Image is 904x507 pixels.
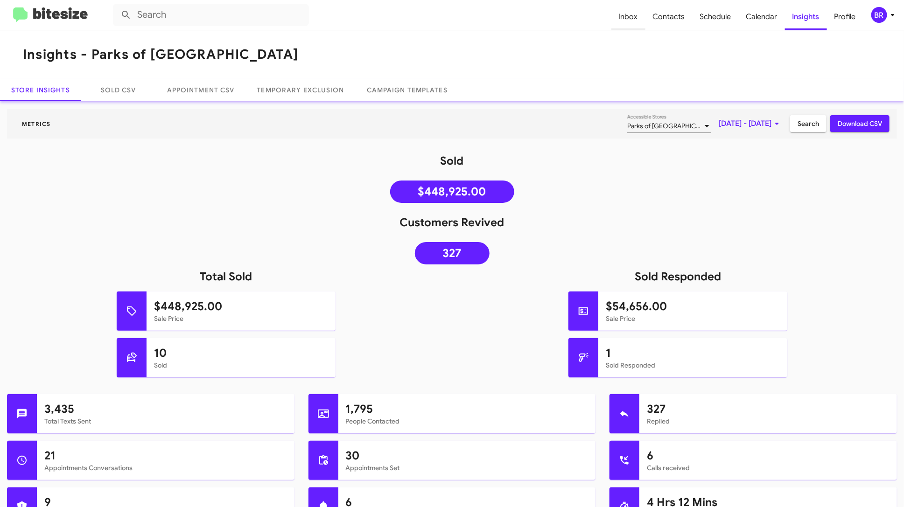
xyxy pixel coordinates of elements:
[611,3,645,30] a: Inbox
[827,3,863,30] a: Profile
[606,314,780,323] mat-card-subtitle: Sale Price
[830,115,890,132] button: Download CSV
[346,463,589,472] mat-card-subtitle: Appointments Set
[44,402,287,417] h1: 3,435
[113,4,309,26] input: Search
[739,3,785,30] a: Calendar
[693,3,739,30] a: Schedule
[81,79,156,101] a: Sold CSV
[863,7,894,23] button: BR
[154,361,328,370] mat-card-subtitle: Sold
[14,120,58,127] span: Metrics
[156,79,246,101] a: Appointment CSV
[606,346,780,361] h1: 1
[356,79,459,101] a: Campaign Templates
[154,299,328,314] h1: $448,925.00
[606,361,780,370] mat-card-subtitle: Sold Responded
[44,448,287,463] h1: 21
[154,314,328,323] mat-card-subtitle: Sale Price
[346,417,589,426] mat-card-subtitle: People Contacted
[790,115,827,132] button: Search
[44,417,287,426] mat-card-subtitle: Total Texts Sent
[798,115,819,132] span: Search
[23,47,298,62] h1: Insights - Parks of [GEOGRAPHIC_DATA]
[44,463,287,472] mat-card-subtitle: Appointments Conversations
[871,7,887,23] div: BR
[154,346,328,361] h1: 10
[711,115,790,132] button: [DATE] - [DATE]
[647,417,890,426] mat-card-subtitle: Replied
[838,115,882,132] span: Download CSV
[785,3,827,30] a: Insights
[246,79,356,101] a: Temporary Exclusion
[418,187,486,196] span: $448,925.00
[647,463,890,472] mat-card-subtitle: Calls received
[645,3,693,30] a: Contacts
[647,402,890,417] h1: 327
[647,448,890,463] h1: 6
[346,402,589,417] h1: 1,795
[443,249,462,258] span: 327
[627,122,716,130] span: Parks of [GEOGRAPHIC_DATA]
[719,115,783,132] span: [DATE] - [DATE]
[346,448,589,463] h1: 30
[606,299,780,314] h1: $54,656.00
